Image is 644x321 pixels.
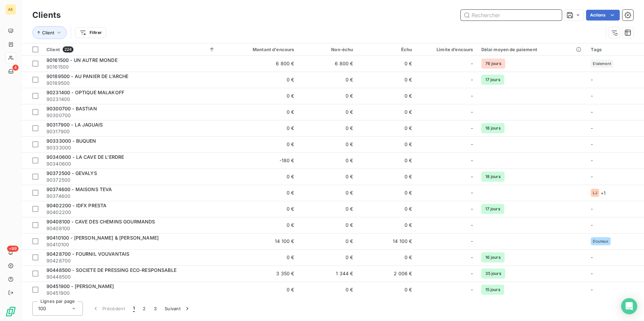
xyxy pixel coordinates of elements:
span: - [591,141,593,147]
td: 0 € [219,136,298,152]
td: 0 € [298,282,357,298]
span: 90374600 - MAISONS TEVA [46,186,112,192]
div: Non-échu [302,47,353,52]
td: 0 € [357,104,416,120]
span: 90317900 [46,128,215,135]
td: 0 € [357,136,416,152]
td: 0 € [298,169,357,185]
span: 90340600 - LA CAVE DE L'ERDRE [46,154,124,160]
span: 90300700 - BASTIAN [46,106,97,111]
span: 4 [12,65,19,71]
span: 90410100 - [PERSON_NAME] & [PERSON_NAME] [46,235,159,241]
td: 0 € [357,249,416,265]
button: Client [32,26,67,39]
span: - [591,222,593,228]
button: Filtrer [75,27,106,38]
td: 0 € [219,249,298,265]
span: - [471,109,473,115]
span: - [471,286,473,293]
span: LJ [593,191,597,195]
span: - [591,174,593,179]
span: - [471,76,473,83]
td: 0 € [357,88,416,104]
input: Rechercher [461,10,562,21]
span: 90372500 - GEVALYS [46,170,97,176]
td: 1 344 € [298,265,357,282]
span: 90161500 - UN AUTRE MONDE [46,57,118,63]
td: 0 € [357,169,416,185]
td: 0 € [298,217,357,233]
span: 90231400 - OPTIQUE MALAKOFF [46,90,124,95]
span: 17 jours [481,75,504,85]
td: 0 € [357,120,416,136]
td: 0 € [357,217,416,233]
span: 90408100 [46,225,215,232]
span: 90448500 [46,274,215,280]
span: 90374600 [46,193,215,200]
span: 90402200 [46,209,215,216]
td: 0 € [219,169,298,185]
span: 90451900 - [PERSON_NAME] [46,283,114,289]
span: - [471,60,473,67]
span: - [471,173,473,180]
span: Etalement [593,62,611,66]
span: 18 jours [481,123,505,133]
td: 0 € [219,120,298,136]
td: 0 € [357,152,416,169]
div: Montant d'encours [223,47,294,52]
span: 90189500 [46,80,215,86]
td: 0 € [298,201,357,217]
span: 90340600 [46,160,215,167]
span: - [471,189,473,196]
button: Actions [586,10,620,21]
td: 0 € [357,185,416,201]
td: 0 € [219,282,298,298]
span: Douteux [593,239,608,243]
span: - [591,157,593,163]
div: Open Intercom Messenger [621,298,637,314]
span: 90333000 [46,144,215,151]
td: 3 350 € [219,265,298,282]
span: 90448500 - SOCIETE DE PRESSING ECO-RESPONSABLE [46,267,176,273]
div: Échu [361,47,412,52]
span: - [471,206,473,212]
span: 90161500 [46,64,215,70]
span: 1 [133,305,135,312]
td: 0 € [298,185,357,201]
td: 14 100 € [219,233,298,249]
span: 90451900 [46,290,215,296]
span: 90410100 [46,241,215,248]
span: - [591,93,593,99]
span: +99 [7,246,19,252]
span: - [591,125,593,131]
span: - [471,141,473,148]
span: 76 jours [481,59,505,69]
td: 6 800 € [219,56,298,72]
span: Client [42,30,54,35]
button: 1 [129,301,139,316]
td: 0 € [298,233,357,249]
div: AE [5,4,16,15]
td: 0 € [357,201,416,217]
span: 90231400 [46,96,215,103]
span: 90402200 - IDFX PRESTA [46,203,106,208]
td: 0 € [298,72,357,88]
td: 0 € [357,282,416,298]
span: 90372500 [46,177,215,183]
span: 18 jours [481,172,505,182]
td: 0 € [298,152,357,169]
button: 2 [139,301,150,316]
td: 0 € [219,72,298,88]
span: - [471,254,473,261]
td: 0 € [219,217,298,233]
td: 0 € [298,88,357,104]
td: 0 € [219,185,298,201]
span: 16 jours [481,252,505,262]
td: 0 € [219,201,298,217]
td: 6 800 € [298,56,357,72]
span: - [471,93,473,99]
td: 0 € [219,88,298,104]
span: - [471,238,473,245]
td: 0 € [357,72,416,88]
span: - [471,222,473,228]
